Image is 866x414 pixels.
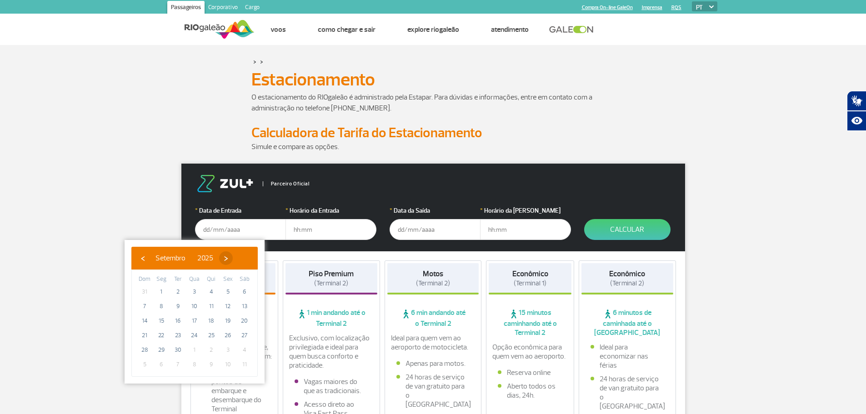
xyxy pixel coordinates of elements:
span: 8 [187,357,202,372]
span: (Terminal 2) [416,279,450,288]
label: Data da Saída [390,206,481,215]
span: 11 [237,357,252,372]
button: Calcular [584,219,671,240]
span: 2 [204,343,219,357]
span: 8 [154,299,169,314]
span: 4 [237,343,252,357]
th: weekday [136,274,153,284]
a: > [260,56,263,67]
span: 7 [170,357,185,372]
button: ‹ [136,251,150,265]
input: dd/mm/aaaa [390,219,481,240]
span: 10 [187,299,202,314]
button: Abrir tradutor de língua de sinais. [847,91,866,111]
span: 11 [204,299,219,314]
span: (Terminal 2) [610,279,644,288]
strong: Piso Premium [309,269,354,279]
span: 7 [137,299,152,314]
a: Passageiros [167,1,205,15]
strong: Econômico [512,269,548,279]
span: 3 [187,284,202,299]
a: Como chegar e sair [318,25,375,34]
a: > [253,56,256,67]
p: O estacionamento do RIOgaleão é administrado pela Estapar. Para dúvidas e informações, entre em c... [251,92,615,114]
a: Compra On-line GaleOn [582,5,633,10]
bs-datepicker-container: calendar [125,240,265,384]
p: Ideal para quem vem ao aeroporto de motocicleta. [391,334,476,352]
span: 19 [220,314,235,328]
label: Data de Entrada [195,206,286,215]
th: weekday [203,274,220,284]
span: 13 [237,299,252,314]
li: Ideal para economizar nas férias [591,343,664,370]
span: 1 [154,284,169,299]
p: Simule e compare as opções. [251,141,615,152]
span: 14 [137,314,152,328]
span: 26 [220,328,235,343]
a: Voos [270,25,286,34]
th: weekday [170,274,186,284]
bs-datepicker-navigation-view: ​ ​ ​ [136,252,233,261]
span: 25 [204,328,219,343]
th: weekday [186,274,203,284]
span: 1 min andando até o Terminal 2 [285,308,377,328]
p: Exclusivo, com localização privilegiada e ideal para quem busca conforto e praticidade. [289,334,374,370]
button: 2025 [191,251,219,265]
strong: Econômico [609,269,645,279]
span: 31 [137,284,152,299]
span: 22 [154,328,169,343]
span: (Terminal 1) [514,279,546,288]
span: 6 minutos de caminhada até o [GEOGRAPHIC_DATA] [581,308,673,337]
span: 1 [187,343,202,357]
span: 3 [220,343,235,357]
span: 30 [170,343,185,357]
span: (Terminal 2) [314,279,348,288]
span: Setembro [155,254,185,263]
span: 6 [237,284,252,299]
span: 5 [137,357,152,372]
a: Explore RIOgaleão [407,25,459,34]
button: Abrir recursos assistivos. [847,111,866,131]
th: weekday [153,274,170,284]
span: 15 minutos caminhando até o Terminal 2 [489,308,571,337]
span: 6 [154,357,169,372]
span: 23 [170,328,185,343]
img: logo-zul.png [195,175,255,192]
span: 24 [187,328,202,343]
li: Vagas maiores do que as tradicionais. [295,377,368,395]
h2: Calculadora de Tarifa do Estacionamento [251,125,615,141]
span: 18 [204,314,219,328]
span: 2025 [197,254,213,263]
label: Horário da [PERSON_NAME] [480,206,571,215]
button: Setembro [150,251,191,265]
span: 2 [170,284,185,299]
span: 21 [137,328,152,343]
li: Apenas para motos. [396,359,470,368]
input: hh:mm [285,219,376,240]
span: 16 [170,314,185,328]
li: Aberto todos os dias, 24h. [498,382,562,400]
span: 28 [137,343,152,357]
span: 9 [204,357,219,372]
p: Opção econômica para quem vem ao aeroporto. [492,343,568,361]
span: 5 [220,284,235,299]
span: 4 [204,284,219,299]
a: Atendimento [491,25,529,34]
input: dd/mm/aaaa [195,219,286,240]
span: 27 [237,328,252,343]
input: hh:mm [480,219,571,240]
span: 12 [220,299,235,314]
li: Reserva online [498,368,562,377]
a: RQS [671,5,681,10]
span: 15 [154,314,169,328]
button: › [219,251,233,265]
strong: Motos [423,269,443,279]
a: Imprensa [642,5,662,10]
label: Horário da Entrada [285,206,376,215]
span: 20 [237,314,252,328]
a: Corporativo [205,1,241,15]
span: 6 min andando até o Terminal 2 [387,308,479,328]
span: 10 [220,357,235,372]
